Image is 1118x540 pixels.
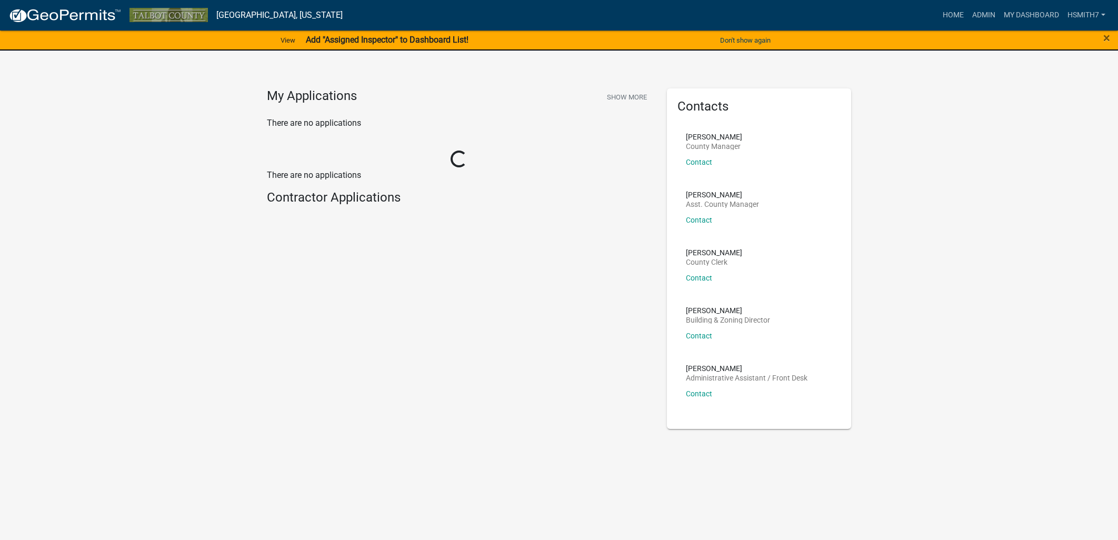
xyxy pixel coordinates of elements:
a: Contact [686,216,712,224]
a: My Dashboard [1000,5,1063,25]
span: × [1103,31,1110,45]
p: There are no applications [267,117,651,129]
wm-workflow-list-section: Contractor Applications [267,190,651,209]
a: Contact [686,274,712,282]
a: Contact [686,389,712,398]
p: [PERSON_NAME] [686,249,742,256]
a: Contact [686,332,712,340]
p: There are no applications [267,169,651,182]
a: hsmith7 [1063,5,1110,25]
p: Building & Zoning Director [686,316,770,324]
p: County Clerk [686,258,742,266]
p: [PERSON_NAME] [686,365,807,372]
button: Show More [603,88,651,106]
a: Admin [968,5,1000,25]
p: Asst. County Manager [686,201,759,208]
h4: Contractor Applications [267,190,651,205]
h4: My Applications [267,88,357,104]
strong: Add "Assigned Inspector" to Dashboard List! [306,35,468,45]
button: Don't show again [716,32,775,49]
p: [PERSON_NAME] [686,191,759,198]
a: Home [939,5,968,25]
a: Contact [686,158,712,166]
a: [GEOGRAPHIC_DATA], [US_STATE] [216,6,343,24]
p: Administrative Assistant / Front Desk [686,374,807,382]
a: View [276,32,300,49]
img: Talbot County, Georgia [129,8,208,22]
p: [PERSON_NAME] [686,133,742,141]
p: County Manager [686,143,742,150]
p: [PERSON_NAME] [686,307,770,314]
h5: Contacts [677,99,841,114]
button: Close [1103,32,1110,44]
